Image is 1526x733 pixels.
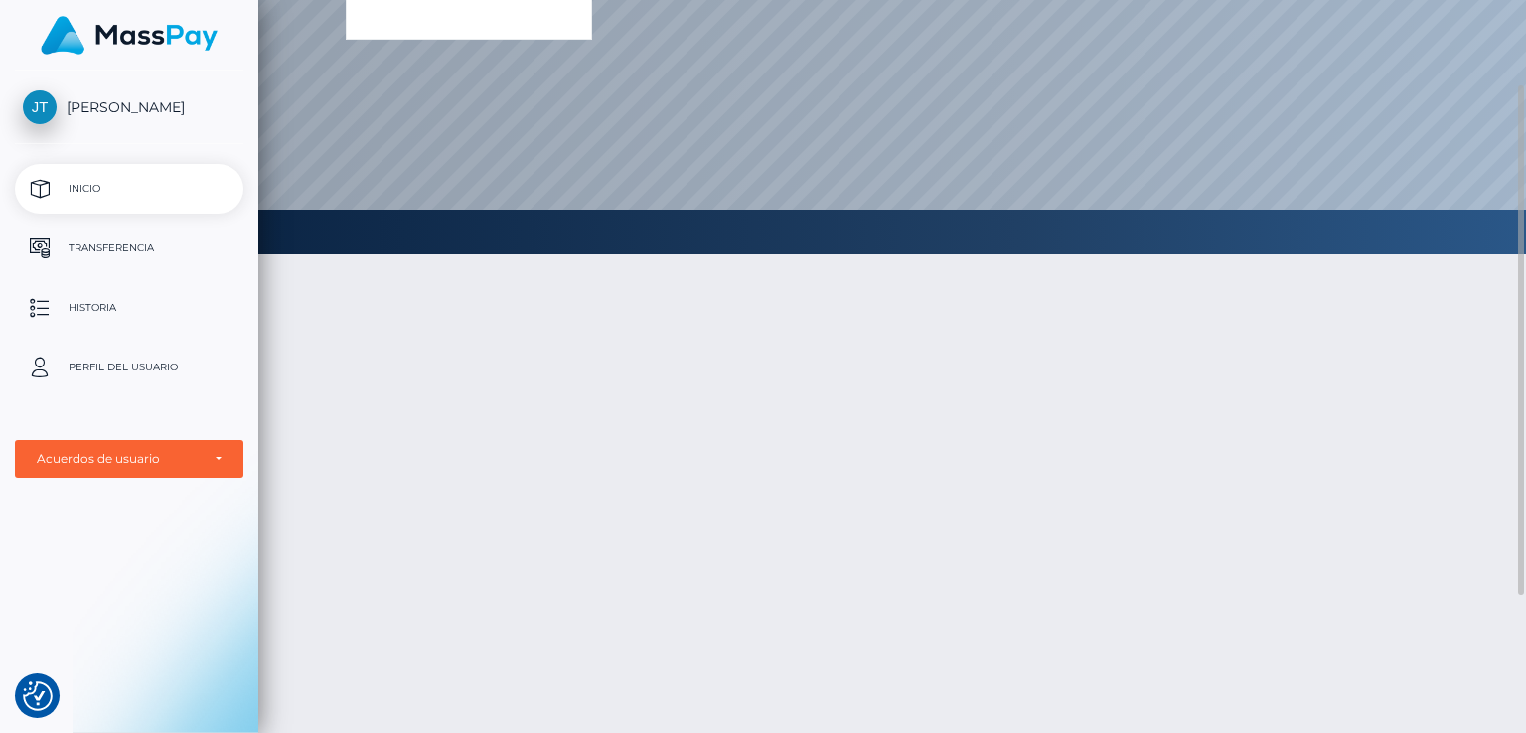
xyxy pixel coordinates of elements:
[23,174,235,204] p: Inicio
[15,164,243,214] a: Inicio
[15,440,243,478] button: Acuerdos de usuario
[15,223,243,273] a: Transferencia
[23,233,235,263] p: Transferencia
[37,451,200,467] div: Acuerdos de usuario
[23,681,53,711] img: Revisit consent button
[15,98,243,116] span: [PERSON_NAME]
[41,16,218,55] img: MassPay
[15,343,243,392] a: Perfil del usuario
[347,2,591,39] a: Português ([GEOGRAPHIC_DATA])
[15,283,243,333] a: Historia
[23,293,235,323] p: Historia
[23,681,53,711] button: Consent Preferences
[23,353,235,382] p: Perfil del usuario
